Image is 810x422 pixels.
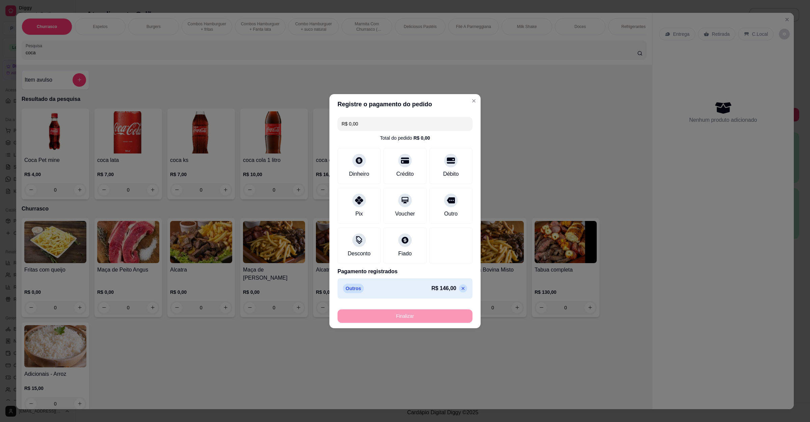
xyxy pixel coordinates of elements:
[396,170,414,178] div: Crédito
[337,268,473,276] p: Pagamento registrados
[468,95,479,106] button: Close
[380,135,430,141] div: Total do pedido
[349,170,369,178] div: Dinheiro
[431,284,456,292] p: R$ 146,00
[329,94,481,114] header: Registre o pagamento do pedido
[443,170,459,178] div: Débito
[444,210,458,218] div: Outro
[413,135,430,141] div: R$ 0,00
[348,250,371,258] div: Desconto
[355,210,363,218] div: Pix
[342,117,468,131] input: Ex.: hambúrguer de cordeiro
[343,284,364,293] p: Outros
[398,250,412,258] div: Fiado
[395,210,415,218] div: Voucher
